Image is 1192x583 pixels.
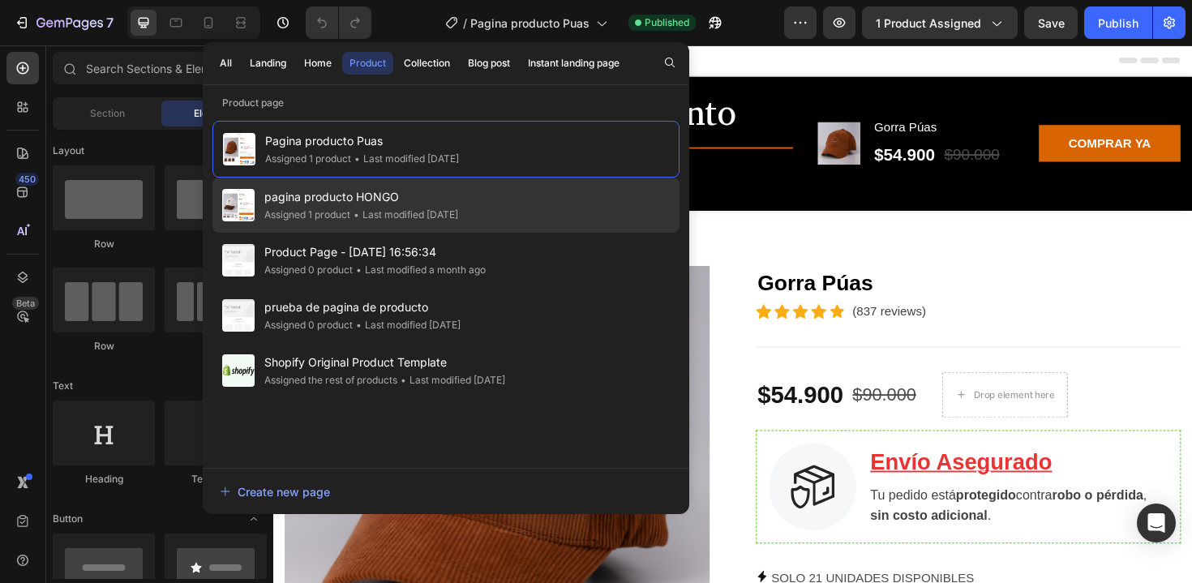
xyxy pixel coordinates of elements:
span: 1 product assigned [876,15,981,32]
span: prueba de pagina de producto [264,298,461,317]
span: Section [90,106,125,121]
strong: sin costo adicional [632,491,756,506]
span: Pagina producto Puas [265,131,459,151]
div: Assigned 0 product [264,317,353,333]
strong: robo [825,469,855,485]
span: pagina producto HONGO [264,187,458,207]
u: Envío Asegurado [632,428,824,454]
p: Tu pedido está contra , [632,467,945,488]
strong: protegido [722,469,786,485]
strong: pérdida [871,469,920,485]
iframe: Design area [273,45,1192,583]
div: Home [304,56,332,71]
div: Blog post [468,56,510,71]
span: Product Page - [DATE] 16:56:34 [264,242,486,262]
div: Assigned 0 product [264,262,353,278]
span: Shopify Original Product Template [264,353,505,372]
span: • [354,208,359,221]
button: 7 [6,6,121,39]
button: Blog post [461,52,517,75]
div: Last modified [DATE] [353,317,461,333]
span: / [463,15,467,32]
span: • [356,319,362,331]
button: Save [1024,6,1078,39]
div: Row [165,237,267,251]
div: Text Block [165,472,267,487]
p: Solo 21 unidades disponibles [527,554,742,577]
div: Publish [1098,15,1138,32]
span: Text [53,379,73,393]
button: COMPRAR YA [811,84,961,123]
div: Last modified [DATE] [350,207,458,223]
button: Landing [242,52,294,75]
span: Layout [53,144,84,158]
h2: Gorra Púas [635,75,785,98]
div: Row [53,237,155,251]
div: Last modified [DATE] [397,372,505,388]
button: Instant landing page [521,52,627,75]
span: Pagina producto Puas [470,15,590,32]
a: Gorra Púas [511,234,961,271]
div: Last modified a month ago [353,262,486,278]
strong: o [859,469,867,485]
div: Last modified [DATE] [351,151,459,167]
span: • [401,374,406,386]
div: Instant landing page [528,56,620,71]
div: COMPRAR YA [843,94,930,114]
p: $54.900 [512,348,603,393]
p: . [632,488,945,509]
button: Collection [397,52,457,75]
div: Beta [12,297,39,310]
p: 7 [106,13,114,32]
div: Assigned the rest of products [264,372,397,388]
s: $90.000 [613,359,680,380]
div: 450 [15,173,39,186]
div: Heading [53,472,155,487]
span: Save [1038,16,1065,30]
div: Landing [250,56,286,71]
button: Home [297,52,339,75]
div: All [220,56,232,71]
p: Product page [203,95,689,111]
button: Product [342,52,393,75]
img: Alt Image [525,422,617,514]
button: All [212,52,239,75]
p: (837 reviews) [613,272,691,292]
button: Create new page [219,475,673,508]
span: • [354,152,360,165]
button: 1 product assigned [862,6,1018,39]
div: Collection [404,56,450,71]
div: Row [53,339,155,354]
div: Assigned 1 product [265,151,351,167]
button: Publish [1084,6,1152,39]
span: Button [53,512,83,526]
div: Open Intercom Messenger [1137,504,1176,542]
div: Drop element here [741,364,827,377]
s: $90.000 [710,106,769,124]
span: Published [645,15,689,30]
div: Row [165,339,267,354]
div: Create new page [220,483,330,500]
span: Element [194,106,231,121]
div: Assigned 1 product [264,207,350,223]
p: $54.900 [637,100,701,132]
input: Search Sections & Elements [53,52,267,84]
span: Toggle open [241,506,267,532]
div: Undo/Redo [306,6,371,39]
span: • [356,264,362,276]
div: Product [349,56,386,71]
